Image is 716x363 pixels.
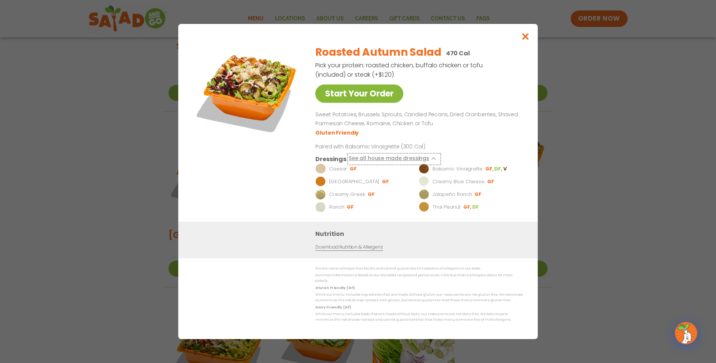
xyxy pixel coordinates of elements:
[433,178,485,185] p: Creamy Blue Cheese
[419,176,429,187] img: Dressing preview image for Creamy Blue Cheese
[472,204,480,210] li: DF
[513,24,538,49] button: Close modal
[315,286,354,290] strong: Gluten Friendly (GF)
[368,191,376,198] li: GF
[329,165,347,173] p: Caesar
[419,164,429,174] img: Dressing preview image for Balsamic Vinaigrette
[315,202,326,212] img: Dressing preview image for Ranch
[446,49,470,58] p: 470 Cal
[315,110,520,128] p: Sweet Potatoes, Brussels Sprouts, Candied Pecans, Dried Cranberries, Shaved Parmesan Cheese, Roma...
[382,178,390,185] li: GF
[433,203,461,211] p: Thai Peanut
[315,244,383,251] a: Download Nutrition & Allergens
[315,44,441,60] h2: Roasted Autumn Salad
[315,154,346,164] h3: Dressings
[433,191,472,198] p: Jalapeño Ranch
[315,164,326,174] img: Dressing preview image for Caesar
[315,143,454,151] p: Paired with Balsamic Vinaigrette (300 Cal)
[315,61,484,79] p: Pick your protein: roasted chicken, buffalo chicken or tofu (included) or steak (+$1.20)
[315,84,403,103] a: Start Your Order
[349,154,440,164] button: See all house made dressings
[315,229,527,239] h3: Nutrition
[195,39,300,144] img: Featured product photo for Roasted Autumn Salad
[350,166,358,172] li: GF
[487,178,495,185] li: GF
[315,305,351,310] strong: Dairy Friendly (DF)
[347,204,355,210] li: GF
[433,165,483,173] p: Balsamic Vinaigrette
[503,166,507,172] li: V
[329,191,365,198] p: Creamy Greek
[315,266,523,271] p: We are not an allergen free facility and cannot guarantee the absence of allergens in our foods.
[315,273,523,284] p: Nutrition information is based on our standard recipes and portion sizes. Click Nutrition & Aller...
[419,189,429,200] img: Dressing preview image for Jalapeño Ranch
[315,189,326,200] img: Dressing preview image for Creamy Greek
[463,204,472,210] li: GF
[315,176,326,187] img: Dressing preview image for BBQ Ranch
[315,292,523,304] p: While our menu includes ingredients that are made without gluten, our restaurants are not gluten ...
[474,191,482,198] li: GF
[485,166,494,172] li: GF
[329,178,379,185] p: [GEOGRAPHIC_DATA]
[676,323,697,344] img: wpChatIcon
[329,203,345,211] p: Ranch
[419,202,429,212] img: Dressing preview image for Thai Peanut
[315,311,523,323] p: While our menu includes foods that are made without dairy, our restaurants are not dairy free. We...
[315,129,360,137] li: Gluten Friendly
[494,166,503,172] li: DF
